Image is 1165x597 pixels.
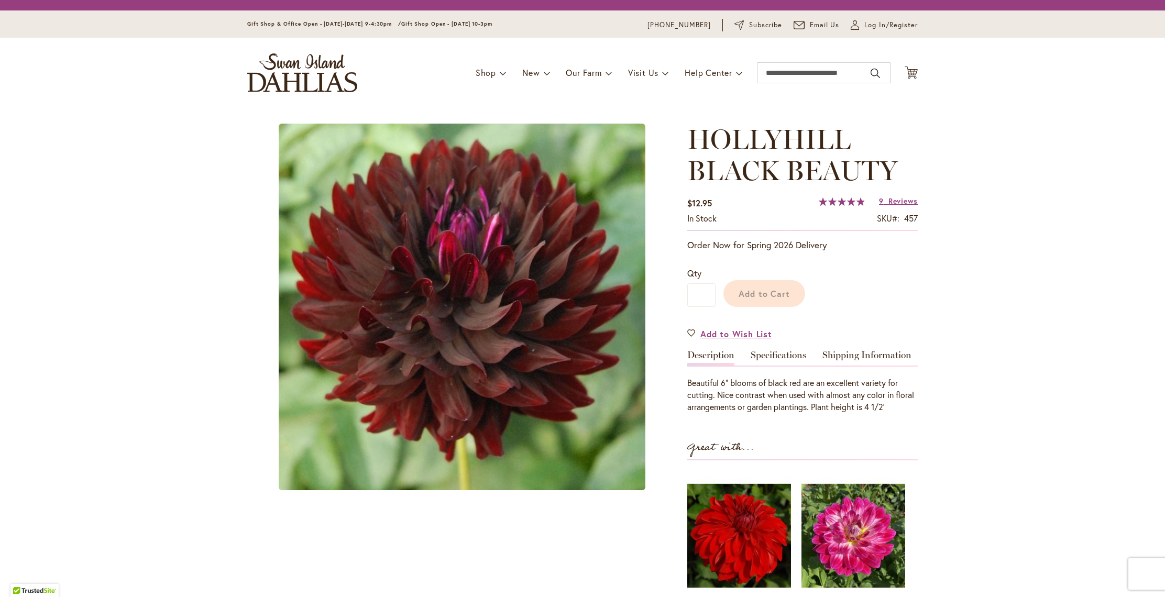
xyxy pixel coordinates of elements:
[687,123,897,187] span: HOLLYHILL BLACK BEAUTY
[687,439,754,456] strong: Great with...
[279,124,645,490] img: main product photo
[734,20,782,30] a: Subscribe
[879,196,918,206] a: 9 Reviews
[751,350,806,366] a: Specifications
[687,350,734,366] a: Description
[851,20,918,30] a: Log In/Register
[522,67,540,78] span: New
[628,67,658,78] span: Visit Us
[822,350,911,366] a: Shipping Information
[687,239,918,251] p: Order Now for Spring 2026 Delivery
[687,197,712,208] span: $12.95
[647,20,711,30] a: [PHONE_NUMBER]
[879,196,884,206] span: 9
[247,53,357,92] a: store logo
[566,67,601,78] span: Our Farm
[685,67,732,78] span: Help Center
[687,377,918,413] div: Beautiful 6" blooms of black red are an excellent variety for cutting. Nice contrast when used wi...
[687,213,717,225] div: Availability
[476,67,496,78] span: Shop
[749,20,782,30] span: Subscribe
[810,20,840,30] span: Email Us
[687,350,918,413] div: Detailed Product Info
[864,20,918,30] span: Log In/Register
[8,560,37,589] iframe: Launch Accessibility Center
[687,268,701,279] span: Qty
[687,328,772,340] a: Add to Wish List
[401,20,492,27] span: Gift Shop Open - [DATE] 10-3pm
[877,213,899,224] strong: SKU
[871,65,880,82] button: Search
[700,328,772,340] span: Add to Wish List
[819,197,865,206] div: 98%
[904,213,918,225] div: 457
[247,20,401,27] span: Gift Shop & Office Open - [DATE]-[DATE] 9-4:30pm /
[794,20,840,30] a: Email Us
[687,213,717,224] span: In stock
[888,196,918,206] span: Reviews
